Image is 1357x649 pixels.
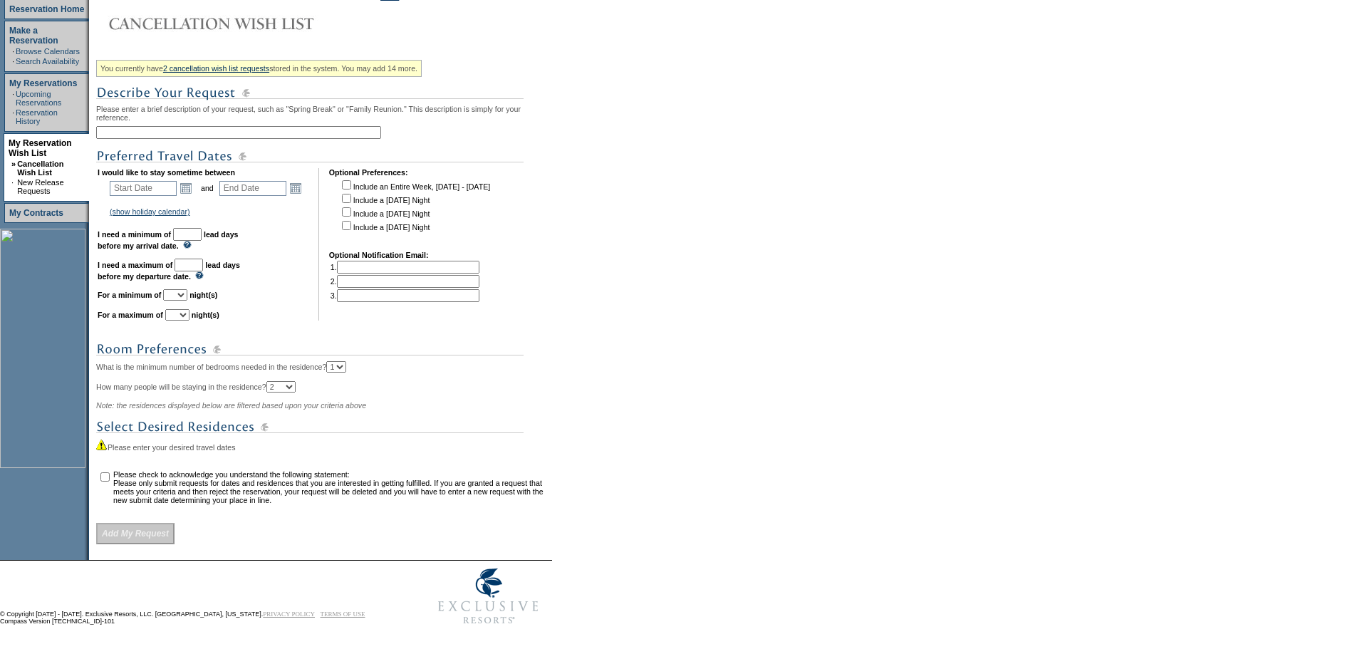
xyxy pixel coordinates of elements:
a: Browse Calendars [16,47,80,56]
div: Please enter a brief description of your request, such as "Spring Break" or "Family Reunion." Thi... [96,55,548,544]
a: Make a Reservation [9,26,58,46]
a: Reservation Home [9,4,84,14]
div: You currently have stored in the system. You may add 14 more. [96,60,422,77]
b: Optional Notification Email: [329,251,429,259]
td: · [12,47,14,56]
img: questionMark_lightBlue.gif [195,271,204,279]
td: · [12,90,14,107]
b: lead days before my arrival date. [98,230,239,250]
b: night(s) [192,311,219,319]
input: Date format: M/D/Y. Shortcut keys: [T] for Today. [UP] or [.] for Next Day. [DOWN] or [,] for Pre... [110,181,177,196]
div: Please enter your desired travel dates [96,439,548,452]
a: My Reservations [9,78,77,88]
a: (show holiday calendar) [110,207,190,216]
td: 1. [331,261,479,274]
img: icon_alert2.gif [96,439,108,450]
b: Optional Preferences: [329,168,408,177]
a: Open the calendar popup. [178,180,194,196]
b: For a maximum of [98,311,163,319]
a: Reservation History [16,108,58,125]
a: Open the calendar popup. [288,180,303,196]
img: subTtlRoomPreferences.gif [96,341,524,358]
a: My Reservation Wish List [9,138,72,158]
input: Add My Request [96,523,175,544]
a: TERMS OF USE [321,611,365,618]
td: Please check to acknowledge you understand the following statement: Please only submit requests f... [113,470,547,504]
img: questionMark_lightBlue.gif [183,241,192,249]
td: 3. [331,289,479,302]
a: My Contracts [9,208,63,218]
td: · [12,57,14,66]
td: · [11,178,16,195]
td: and [199,178,216,198]
img: Exclusive Resorts [425,561,552,632]
b: night(s) [189,291,217,299]
a: PRIVACY POLICY [263,611,315,618]
b: I need a maximum of [98,261,172,269]
td: · [12,108,14,125]
b: For a minimum of [98,291,161,299]
b: I would like to stay sometime between [98,168,235,177]
b: lead days before my departure date. [98,261,240,281]
a: Search Availability [16,57,79,66]
a: Upcoming Reservations [16,90,61,107]
a: Cancellation Wish List [17,160,63,177]
b: I need a minimum of [98,230,171,239]
a: 2 cancellation wish list requests [163,64,269,73]
input: Date format: M/D/Y. Shortcut keys: [T] for Today. [UP] or [.] for Next Day. [DOWN] or [,] for Pre... [219,181,286,196]
span: Note: the residences displayed below are filtered based upon your criteria above [96,401,366,410]
td: Include an Entire Week, [DATE] - [DATE] Include a [DATE] Night Include a [DATE] Night Include a [... [339,178,490,241]
a: New Release Requests [17,178,63,195]
img: Cancellation Wish List [96,9,381,38]
b: » [11,160,16,168]
td: 2. [331,275,479,288]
